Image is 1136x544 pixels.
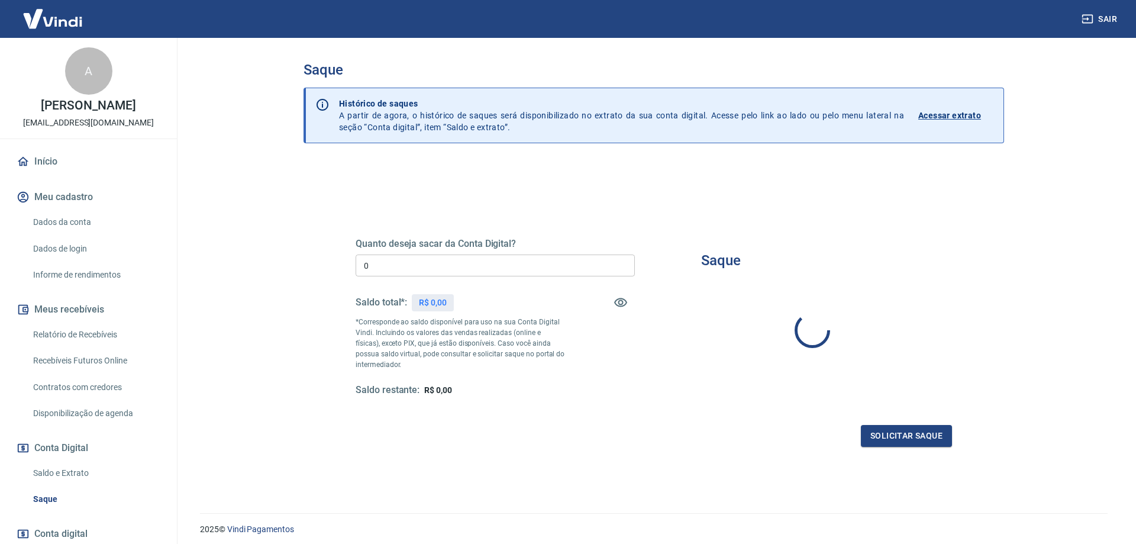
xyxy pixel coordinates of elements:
[304,62,1004,78] h3: Saque
[424,385,452,395] span: R$ 0,00
[28,375,163,400] a: Contratos com credores
[918,98,994,133] a: Acessar extrato
[1079,8,1122,30] button: Sair
[28,323,163,347] a: Relatório de Recebíveis
[918,110,981,121] p: Acessar extrato
[28,401,163,426] a: Disponibilização de agenda
[861,425,952,447] button: Solicitar saque
[28,237,163,261] a: Dados de login
[14,435,163,461] button: Conta Digital
[701,252,741,269] h3: Saque
[14,1,91,37] img: Vindi
[28,349,163,373] a: Recebíveis Futuros Online
[356,238,635,250] h5: Quanto deseja sacar da Conta Digital?
[356,384,419,397] h5: Saldo restante:
[356,317,565,370] p: *Corresponde ao saldo disponível para uso na sua Conta Digital Vindi. Incluindo os valores das ve...
[28,263,163,287] a: Informe de rendimentos
[28,461,163,485] a: Saldo e Extrato
[28,487,163,511] a: Saque
[339,98,904,110] p: Histórico de saques
[356,297,407,308] h5: Saldo total*:
[14,184,163,210] button: Meu cadastro
[419,297,447,309] p: R$ 0,00
[14,149,163,175] a: Início
[14,297,163,323] button: Meus recebíveis
[65,47,112,95] div: A
[34,526,88,542] span: Conta digital
[23,117,154,129] p: [EMAIL_ADDRESS][DOMAIN_NAME]
[41,99,135,112] p: [PERSON_NAME]
[339,98,904,133] p: A partir de agora, o histórico de saques será disponibilizado no extrato da sua conta digital. Ac...
[227,524,294,534] a: Vindi Pagamentos
[28,210,163,234] a: Dados da conta
[200,523,1108,536] p: 2025 ©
